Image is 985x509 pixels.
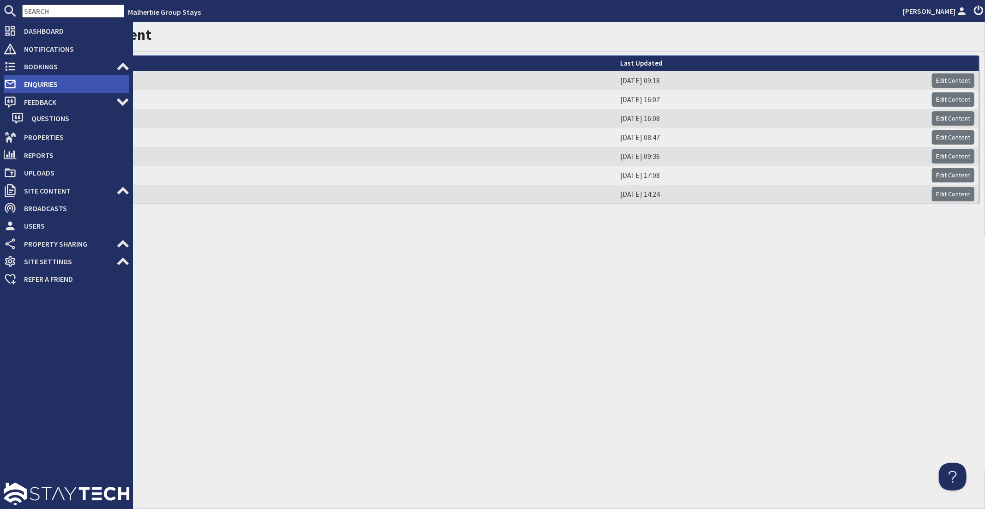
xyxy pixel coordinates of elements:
[4,130,129,145] a: Properties
[17,130,129,145] span: Properties
[4,254,129,269] a: Site Settings
[4,95,129,109] a: Feedback
[28,185,616,204] td: 7 : Bottom: 4
[932,130,974,145] a: Edit Content
[4,218,129,233] a: Users
[28,128,616,147] td: 4 : Bottom: 1
[17,183,116,198] span: Site Content
[4,236,129,251] a: Property Sharing
[616,185,927,204] td: [DATE] 14:24
[24,111,129,126] span: Questions
[616,147,927,166] td: [DATE] 09:36
[939,463,967,491] iframe: Toggle Customer Support
[17,236,116,251] span: Property Sharing
[28,71,616,90] td: 1 : Top Left of Homepage
[4,148,129,163] a: Reports
[4,183,129,198] a: Site Content
[616,166,927,185] td: [DATE] 17:08
[903,6,968,17] a: [PERSON_NAME]
[932,73,974,88] a: Edit Content
[4,483,129,505] img: staytech_l_w-4e588a39d9fa60e82540d7cfac8cfe4b7147e857d3e8dbdfbd41c59d52db0ec4.svg
[128,7,201,17] a: Malherbie Group Stays
[17,272,129,286] span: Refer a Friend
[17,59,116,74] span: Bookings
[932,111,974,126] a: Edit Content
[616,109,927,128] td: [DATE] 16:08
[17,201,129,216] span: Broadcasts
[4,77,129,91] a: Enquiries
[17,218,129,233] span: Users
[17,42,129,56] span: Notifications
[932,149,974,164] a: Edit Content
[28,56,616,71] th: Position
[4,165,129,180] a: Uploads
[4,24,129,38] a: Dashboard
[17,24,129,38] span: Dashboard
[616,128,927,147] td: [DATE] 08:47
[4,201,129,216] a: Broadcasts
[17,95,116,109] span: Feedback
[17,165,129,180] span: Uploads
[17,148,129,163] span: Reports
[4,59,129,74] a: Bookings
[4,42,129,56] a: Notifications
[28,90,616,109] td: 2 : Top Center of Homepage
[28,147,616,166] td: 5 : Bottom: 2
[616,56,927,71] th: Last Updated
[4,272,129,286] a: Refer a Friend
[17,77,129,91] span: Enquiries
[22,5,124,18] input: SEARCH
[616,71,927,90] td: [DATE] 09:18
[11,111,129,126] a: Questions
[17,254,116,269] span: Site Settings
[932,92,974,107] a: Edit Content
[28,109,616,128] td: 3 : Top Right of Homepage
[28,166,616,185] td: 6 : Bottom: 3
[932,168,974,182] a: Edit Content
[616,90,927,109] td: [DATE] 16:07
[932,187,974,201] a: Edit Content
